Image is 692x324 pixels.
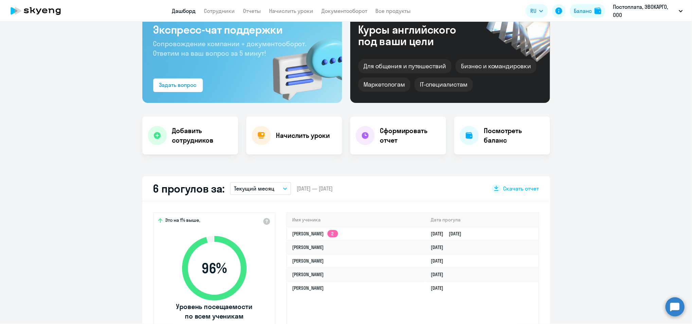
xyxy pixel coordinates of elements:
th: Имя ученика [287,213,426,227]
span: [DATE] — [DATE] [297,185,333,192]
span: 96 % [175,260,253,276]
img: bg-img [263,26,342,103]
div: IT-специалистам [414,77,473,92]
h4: Сформировать отчет [380,126,441,145]
app-skyeng-badge: 2 [327,230,338,237]
button: RU [526,4,548,18]
h4: Посмотреть баланс [484,126,545,145]
h2: 6 прогулов за: [153,182,225,195]
button: Балансbalance [570,4,605,18]
img: balance [595,7,601,14]
a: [PERSON_NAME] [292,285,324,291]
span: Уровень посещаемости по всем ученикам [175,302,253,321]
div: Для общения и путешествий [358,59,452,73]
button: Текущий месяц [230,182,291,195]
span: Сопровождение компании + документооборот. Ответим на ваш вопрос за 5 минут! [153,39,307,57]
a: Дашборд [172,7,196,14]
button: Постоплата, ЭВОКАРГО, ООО [609,3,686,19]
h3: Экспресс-чат поддержки [153,23,331,36]
a: [DATE] [431,271,449,277]
div: Задать вопрос [159,81,197,89]
div: Маркетологам [358,77,410,92]
a: Сотрудники [204,7,235,14]
a: [DATE] [431,244,449,250]
div: Курсы английского под ваши цели [358,24,475,47]
p: Текущий месяц [234,184,274,193]
a: [PERSON_NAME] [292,271,324,277]
a: Документооборот [322,7,368,14]
a: [PERSON_NAME] [292,244,324,250]
a: [PERSON_NAME] [292,258,324,264]
a: [DATE][DATE] [431,231,467,237]
h4: Добавить сотрудников [172,126,233,145]
a: Все продукты [376,7,411,14]
th: Дата прогула [425,213,538,227]
span: Это на 1% выше, [165,217,200,225]
div: Баланс [574,7,592,15]
span: RU [530,7,536,15]
div: Бизнес и командировки [456,59,536,73]
a: [DATE] [431,285,449,291]
a: [DATE] [431,258,449,264]
h4: Начислить уроки [276,131,330,140]
button: Задать вопрос [153,78,203,92]
a: Отчеты [243,7,261,14]
p: Постоплата, ЭВОКАРГО, ООО [613,3,676,19]
a: [PERSON_NAME]2 [292,231,338,237]
a: Начислить уроки [269,7,314,14]
span: Скачать отчет [503,185,539,192]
